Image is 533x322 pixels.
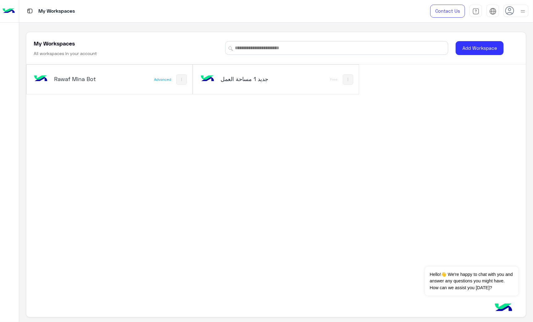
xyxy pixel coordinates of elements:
img: Logo [2,5,15,18]
h5: Rawaf Mina Bot [54,75,110,83]
a: Contact Us [430,5,465,18]
img: bot image [32,71,49,87]
p: My Workspaces [38,7,75,15]
img: bot image [199,71,216,87]
div: Free [330,77,338,82]
h6: All workspaces in your account [34,50,97,57]
h5: مساحة العمل‎ جديد 1 [221,75,276,83]
img: hulul-logo.png [493,297,514,319]
button: Add Workspace [456,41,504,55]
img: profile [519,7,527,15]
a: tab [470,5,482,18]
h5: My Workspaces [34,40,75,47]
div: Advanced [154,77,171,82]
img: tab [26,7,34,15]
img: tab [489,8,496,15]
span: Hello!👋 We're happy to chat with you and answer any questions you might have. How can we assist y... [425,267,518,296]
img: tab [472,8,479,15]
